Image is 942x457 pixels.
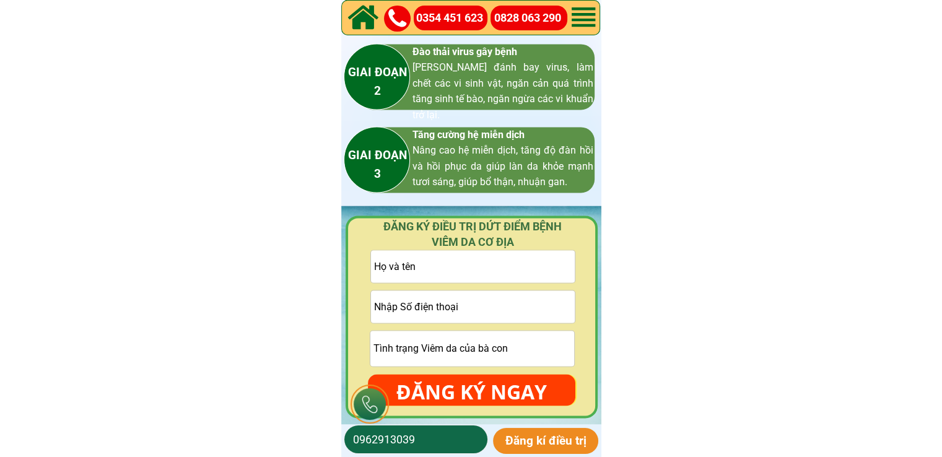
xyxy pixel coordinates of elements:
input: Vui lòng nhập ĐÚNG SỐ ĐIỆN THOẠI [371,290,575,323]
a: 0828 063 290 [494,9,568,27]
span: Nâng cao hệ miễn dịch, tăng độ đàn hồi và hồi phục da giúp làn da khỏe mạnh tươi sáng, giúp bổ th... [412,144,593,188]
p: Đăng kí điều trị [493,428,599,454]
span: [PERSON_NAME] đánh bay virus, làm chết các vi sinh vật, ngăn cản quá trình tăng sinh tế bào, ngăn... [412,61,593,121]
h3: Tăng cường hệ miễn dịch [412,127,593,190]
p: ĐĂNG KÝ NGAY [368,374,575,410]
h3: Đào thải virus gây bệnh [412,44,593,123]
input: Số điện thoại [350,425,482,453]
a: 0354 451 623 [416,9,489,27]
h4: ĐĂNG KÝ ĐIỀU TRỊ DỨT ĐIỂM BỆNH VIÊM DA CƠ ĐỊA [365,219,580,250]
h3: GIAI ĐOẠN 3 [316,146,440,184]
h3: GIAI ĐOẠN 2 [316,63,440,101]
input: Tình trạng Viêm da của bà con [370,331,574,366]
input: Họ và tên [371,250,575,282]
